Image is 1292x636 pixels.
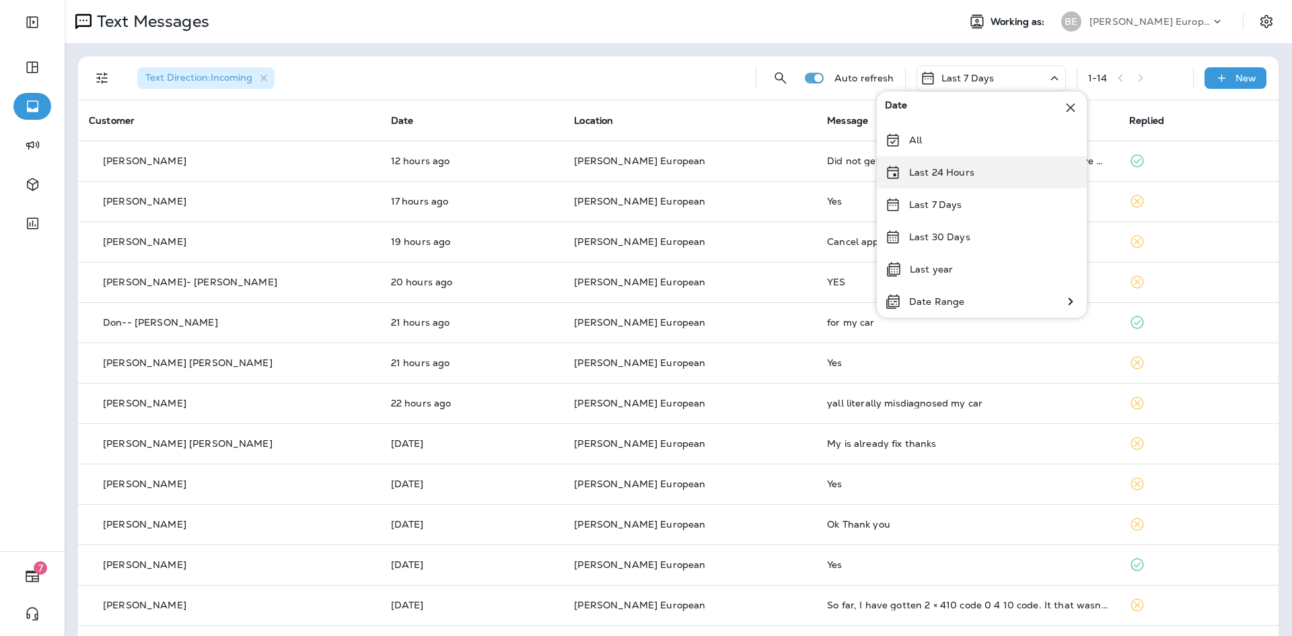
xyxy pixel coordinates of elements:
p: [PERSON_NAME] [103,559,186,570]
button: Expand Sidebar [13,9,51,36]
div: Cancel appointment please [827,236,1108,247]
p: Date Range [909,296,964,307]
span: Date [885,100,908,116]
p: [PERSON_NAME] [103,519,186,530]
span: [PERSON_NAME] European [574,599,705,611]
p: Don-- [PERSON_NAME] [103,317,218,328]
span: Message [827,114,868,127]
p: [PERSON_NAME] [PERSON_NAME] [103,357,273,368]
p: Oct 8, 2025 11:17 AM [391,357,552,368]
span: [PERSON_NAME] European [574,357,705,369]
span: Replied [1129,114,1164,127]
p: All [909,135,922,145]
p: [PERSON_NAME] [103,236,186,247]
span: [PERSON_NAME] European [574,195,705,207]
span: [PERSON_NAME] European [574,518,705,530]
span: [PERSON_NAME] European [574,276,705,288]
span: [PERSON_NAME] European [574,437,705,450]
p: [PERSON_NAME] [103,600,186,610]
p: Text Messages [92,11,209,32]
p: Oct 6, 2025 11:52 AM [391,438,552,449]
p: Oct 8, 2025 12:21 PM [391,277,552,287]
span: [PERSON_NAME] European [574,155,705,167]
p: [PERSON_NAME] [103,155,186,166]
div: Yes [827,479,1108,489]
p: Oct 8, 2025 11:21 AM [391,317,552,328]
div: My is already fix thanks [827,438,1108,449]
span: [PERSON_NAME] European [574,316,705,328]
span: Location [574,114,613,127]
p: Oct 8, 2025 10:12 AM [391,398,552,409]
p: [PERSON_NAME] [103,196,186,207]
div: 1 - 14 [1088,73,1108,83]
p: Last 7 Days [941,73,995,83]
span: Text Direction : Incoming [145,71,252,83]
div: Yes [827,357,1108,368]
div: Text Direction:Incoming [137,67,275,89]
p: Oct 8, 2025 09:03 PM [391,155,552,166]
button: Filters [89,65,116,92]
p: Auto refresh [834,73,894,83]
p: Oct 6, 2025 09:38 AM [391,519,552,530]
button: Search Messages [767,65,794,92]
p: Last 7 Days [909,199,962,210]
p: Oct 6, 2025 11:15 AM [391,479,552,489]
p: Oct 8, 2025 01:52 PM [391,236,552,247]
span: [PERSON_NAME] European [574,478,705,490]
p: Oct 3, 2025 05:20 PM [391,600,552,610]
p: [PERSON_NAME] [103,479,186,489]
p: Last 24 Hours [909,167,974,178]
span: Customer [89,114,135,127]
div: BE [1061,11,1081,32]
p: Last 30 Days [909,232,970,242]
span: [PERSON_NAME] European [574,236,705,248]
div: Ok Thank you [827,519,1108,530]
p: New [1235,73,1256,83]
div: YES [827,277,1108,287]
div: Yes [827,559,1108,570]
button: Settings [1254,9,1279,34]
span: 7 [34,561,47,575]
p: [PERSON_NAME] [PERSON_NAME] [103,438,273,449]
p: [PERSON_NAME]- [PERSON_NAME] [103,277,277,287]
span: [PERSON_NAME] European [574,559,705,571]
p: Oct 8, 2025 03:12 PM [391,196,552,207]
div: for my car [827,317,1108,328]
div: Yes [827,196,1108,207]
p: Last year [910,264,953,275]
span: Working as: [991,16,1048,28]
div: So far, I have gotten 2 × 410 code 0 4 10 code. It that wasn't there before, so let's wait and see. [827,600,1108,610]
p: [PERSON_NAME] [103,398,186,409]
button: 7 [13,563,51,590]
div: yall literally misdiagnosed my car [827,398,1108,409]
div: Did not get a quote through text message. Did you leave a voicemail? [827,155,1108,166]
span: [PERSON_NAME] European [574,397,705,409]
p: Oct 5, 2025 11:12 AM [391,559,552,570]
p: [PERSON_NAME] European Autoworks [1089,16,1211,27]
span: Date [391,114,414,127]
